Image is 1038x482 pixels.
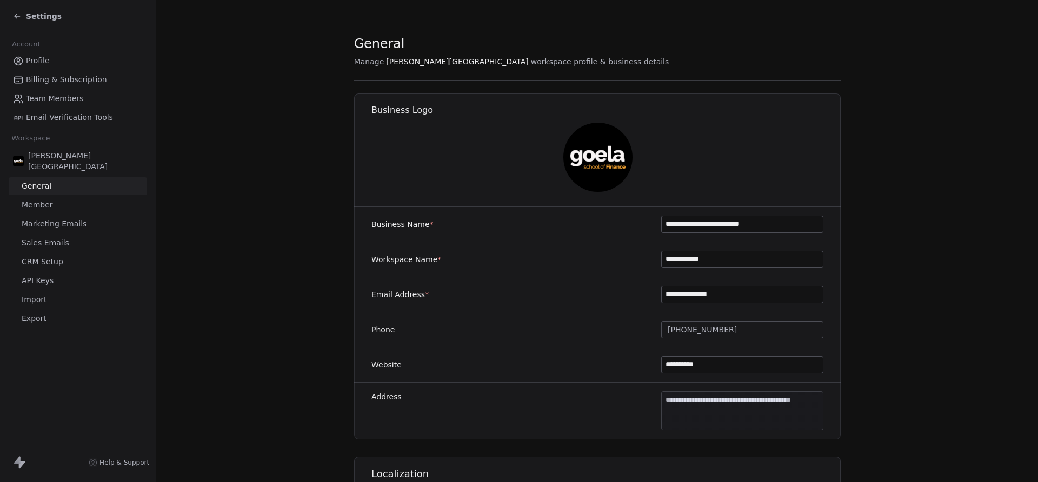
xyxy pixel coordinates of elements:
a: Email Verification Tools [9,109,147,126]
span: Sales Emails [22,237,69,249]
h1: Business Logo [371,104,841,116]
a: Team Members [9,90,147,108]
span: Manage [354,56,384,67]
a: Sales Emails [9,234,147,252]
label: Business Name [371,219,434,230]
a: Profile [9,52,147,70]
button: [PHONE_NUMBER] [661,321,823,338]
span: Account [7,36,45,52]
span: API Keys [22,275,54,286]
a: Settings [13,11,62,22]
a: Help & Support [89,458,149,467]
a: Export [9,310,147,327]
span: [PERSON_NAME][GEOGRAPHIC_DATA] [386,56,528,67]
span: Team Members [26,93,83,104]
span: Workspace [7,130,55,146]
h1: Localization [371,467,841,480]
span: General [354,36,405,52]
span: Profile [26,55,50,66]
label: Email Address [371,289,429,300]
span: Email Verification Tools [26,112,113,123]
label: Website [371,359,402,370]
span: Settings [26,11,62,22]
span: [PERSON_NAME][GEOGRAPHIC_DATA] [28,150,143,172]
span: [PHONE_NUMBER] [668,324,737,336]
span: Help & Support [99,458,149,467]
a: Member [9,196,147,214]
a: Billing & Subscription [9,71,147,89]
img: Zeeshan%20Neck%20Print%20Dark.png [563,123,632,192]
span: Member [22,199,53,211]
span: workspace profile & business details [531,56,669,67]
label: Phone [371,324,395,335]
img: Zeeshan%20Neck%20Print%20Dark.png [13,156,24,166]
a: Import [9,291,147,309]
a: API Keys [9,272,147,290]
span: Billing & Subscription [26,74,107,85]
span: General [22,180,51,192]
a: CRM Setup [9,253,147,271]
label: Address [371,391,402,402]
span: CRM Setup [22,256,63,267]
a: Marketing Emails [9,215,147,233]
span: Marketing Emails [22,218,86,230]
span: Export [22,313,46,324]
span: Import [22,294,46,305]
label: Workspace Name [371,254,441,265]
a: General [9,177,147,195]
